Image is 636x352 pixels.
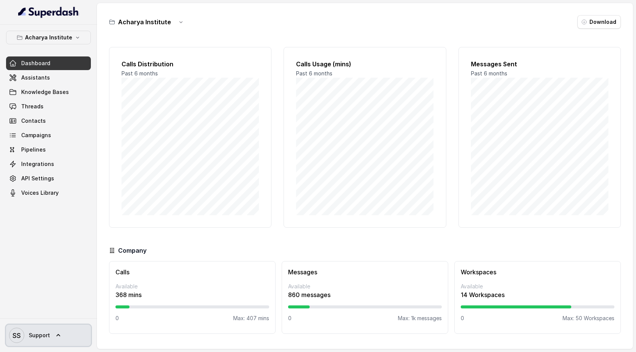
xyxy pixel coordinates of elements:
[21,103,44,110] span: Threads
[6,114,91,128] a: Contacts
[288,290,442,299] p: 860 messages
[25,33,72,42] p: Acharya Institute
[233,314,269,322] p: Max: 407 mins
[6,157,91,171] a: Integrations
[471,70,507,77] span: Past 6 months
[6,143,91,156] a: Pipelines
[6,100,91,113] a: Threads
[115,283,269,290] p: Available
[288,268,442,277] h3: Messages
[577,15,621,29] button: Download
[6,31,91,44] button: Acharya Institute
[21,131,51,139] span: Campaigns
[563,314,614,322] p: Max: 50 Workspaces
[296,70,332,77] span: Past 6 months
[29,332,50,339] span: Support
[6,71,91,84] a: Assistants
[21,146,46,153] span: Pipelines
[115,290,269,299] p: 368 mins
[21,160,54,168] span: Integrations
[6,186,91,200] a: Voices Library
[21,74,50,81] span: Assistants
[115,268,269,277] h3: Calls
[461,268,614,277] h3: Workspaces
[398,314,442,322] p: Max: 1k messages
[21,59,50,67] span: Dashboard
[461,283,614,290] p: Available
[21,175,54,182] span: API Settings
[21,189,59,197] span: Voices Library
[6,172,91,185] a: API Settings
[461,314,464,322] p: 0
[21,117,46,125] span: Contacts
[118,246,147,255] h3: Company
[12,332,21,339] text: SS
[18,6,79,18] img: light.svg
[471,59,608,69] h2: Messages Sent
[6,128,91,142] a: Campaigns
[6,325,91,346] a: Support
[296,59,433,69] h2: Calls Usage (mins)
[6,85,91,99] a: Knowledge Bases
[115,314,119,322] p: 0
[122,59,259,69] h2: Calls Distribution
[122,70,158,77] span: Past 6 months
[288,283,442,290] p: Available
[118,17,171,27] h3: Acharya Institute
[21,88,69,96] span: Knowledge Bases
[288,314,291,322] p: 0
[6,56,91,70] a: Dashboard
[461,290,614,299] p: 14 Workspaces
